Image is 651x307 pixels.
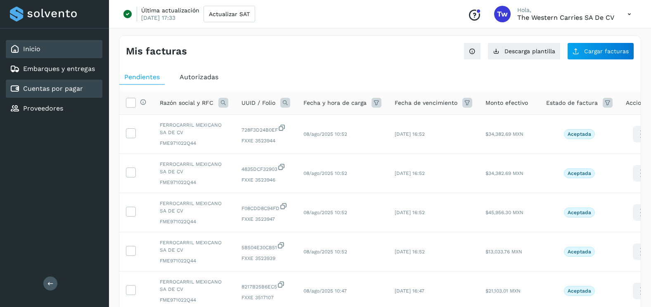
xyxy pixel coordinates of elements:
span: Pendientes [124,73,160,81]
span: 8217B25B6EC5 [241,281,290,290]
button: Actualizar SAT [204,6,255,22]
div: Inicio [6,40,102,58]
span: FXXE 3523944 [241,137,290,144]
span: F08CDD8C94FD [241,202,290,212]
span: FME971022Q44 [160,218,228,225]
h4: Mis facturas [126,45,187,57]
span: FERROCARRIL MEXICANO SA DE CV [160,161,228,175]
a: Inicio [23,45,40,53]
span: UUID / Folio [241,99,275,107]
span: Acciones [626,99,651,107]
span: [DATE] 16:47 [395,288,424,294]
p: Aceptada [568,288,591,294]
span: [DATE] 16:52 [395,210,425,215]
span: $34,382.69 MXN [485,131,523,137]
span: Cargar facturas [584,48,629,54]
p: [DATE] 17:33 [141,14,175,21]
span: FME971022Q44 [160,257,228,264]
span: 5B504E30CB51 [241,241,290,251]
span: Actualizar SAT [209,11,250,17]
p: Aceptada [568,210,591,215]
p: The western carries SA de CV [517,14,614,21]
div: Proveedores [6,99,102,118]
span: FME971022Q44 [160,179,228,186]
span: Monto efectivo [485,99,528,107]
p: Aceptada [568,131,591,137]
span: FERROCARRIL MEXICANO SA DE CV [160,239,228,254]
a: Proveedores [23,104,63,112]
span: Autorizadas [180,73,218,81]
span: $13,033.76 MXN [485,249,522,255]
span: FERROCARRIL MEXICANO SA DE CV [160,121,228,136]
span: 08/ago/2025 10:52 [303,210,347,215]
span: FXXE 3523947 [241,215,290,223]
button: Cargar facturas [567,43,634,60]
p: Aceptada [568,249,591,255]
span: FME971022Q44 [160,139,228,147]
span: 4835DCF32903 [241,163,290,173]
span: Fecha de vencimiento [395,99,457,107]
a: Embarques y entregas [23,65,95,73]
span: FXXE 3523939 [241,255,290,262]
span: Estado de factura [546,99,598,107]
p: Hola, [517,7,614,14]
div: Embarques y entregas [6,60,102,78]
button: Descarga plantilla [488,43,561,60]
span: Descarga plantilla [504,48,555,54]
span: FXXE 3523946 [241,176,290,184]
span: 08/ago/2025 10:52 [303,170,347,176]
span: 08/ago/2025 10:52 [303,131,347,137]
span: 08/ago/2025 10:47 [303,288,347,294]
span: FXXE 3517107 [241,294,290,301]
span: [DATE] 16:52 [395,131,425,137]
span: 728F3D24B0EF [241,124,290,134]
span: [DATE] 16:52 [395,249,425,255]
span: $45,956.30 MXN [485,210,523,215]
p: Aceptada [568,170,591,176]
div: Cuentas por pagar [6,80,102,98]
p: Última actualización [141,7,199,14]
a: Cuentas por pagar [23,85,83,92]
span: $21,103.01 MXN [485,288,521,294]
span: FME971022Q44 [160,296,228,304]
span: FERROCARRIL MEXICANO SA DE CV [160,200,228,215]
span: Razón social y RFC [160,99,213,107]
span: $34,382.69 MXN [485,170,523,176]
span: FERROCARRIL MEXICANO SA DE CV [160,278,228,293]
span: 08/ago/2025 10:52 [303,249,347,255]
span: [DATE] 16:52 [395,170,425,176]
span: Fecha y hora de carga [303,99,367,107]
